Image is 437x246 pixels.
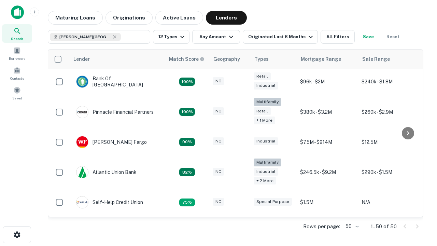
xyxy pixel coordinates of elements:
div: + 1 more [254,117,275,124]
td: $12.5M [358,129,420,155]
td: N/A [358,189,420,215]
div: Types [254,55,269,63]
span: Search [11,36,23,41]
button: Active Loans [155,11,203,25]
div: Matching Properties: 24, hasApolloMatch: undefined [179,108,195,116]
div: Retail [254,72,271,80]
div: NC [213,137,224,145]
div: Mortgage Range [301,55,341,63]
div: Pinnacle Financial Partners [76,106,154,118]
div: NC [213,77,224,85]
div: [PERSON_NAME] Fargo [76,136,147,148]
button: All Filters [321,30,355,44]
img: capitalize-icon.png [11,5,24,19]
p: Rows per page: [303,222,340,231]
p: 1–50 of 50 [371,222,397,231]
button: 12 Types [153,30,189,44]
div: Sale Range [362,55,390,63]
div: + 2 more [254,177,276,185]
div: Atlantic Union Bank [76,166,137,178]
div: Lender [73,55,90,63]
a: Search [2,24,32,43]
td: $260k - $2.9M [358,95,420,129]
th: Mortgage Range [297,50,358,69]
button: Reset [382,30,404,44]
th: Lender [69,50,165,69]
div: Matching Properties: 12, hasApolloMatch: undefined [179,138,195,146]
h6: Match Score [169,55,203,63]
div: Industrial [254,82,278,90]
td: $1.5M [297,189,358,215]
td: $240k - $1.8M [358,69,420,95]
div: Capitalize uses an advanced AI algorithm to match your search with the best lender. The match sco... [169,55,205,63]
td: $96k - $2M [297,69,358,95]
a: Contacts [2,64,32,82]
div: Retail [254,107,271,115]
th: Geography [209,50,250,69]
img: picture [76,106,88,118]
div: Multifamily [254,159,281,166]
button: Save your search to get updates of matches that match your search criteria. [357,30,379,44]
a: Saved [2,84,32,102]
td: $7.5M - $914M [297,129,358,155]
button: Originations [105,11,153,25]
span: Saved [12,95,22,101]
button: Lenders [206,11,247,25]
button: Any Amount [192,30,240,44]
button: Originated Last 6 Months [243,30,318,44]
div: NC [213,168,224,176]
td: $380k - $3.2M [297,95,358,129]
td: $290k - $1.5M [358,155,420,190]
div: Multifamily [254,98,281,106]
div: Matching Properties: 11, hasApolloMatch: undefined [179,168,195,176]
img: picture [76,136,88,148]
div: Matching Properties: 10, hasApolloMatch: undefined [179,199,195,207]
td: $246.5k - $9.2M [297,155,358,190]
span: Borrowers [9,56,25,61]
div: Special Purpose [254,198,292,206]
img: picture [76,166,88,178]
th: Capitalize uses an advanced AI algorithm to match your search with the best lender. The match sco... [165,50,209,69]
div: Bank Of [GEOGRAPHIC_DATA] [76,76,158,88]
div: NC [213,198,224,206]
img: picture [76,76,88,87]
th: Types [250,50,297,69]
div: Industrial [254,137,278,145]
div: Industrial [254,168,278,176]
th: Sale Range [358,50,420,69]
iframe: Chat Widget [403,191,437,224]
div: Geography [213,55,240,63]
div: NC [213,107,224,115]
span: Contacts [10,76,24,81]
div: Matching Properties: 14, hasApolloMatch: undefined [179,78,195,86]
div: 50 [343,221,360,231]
img: picture [76,196,88,208]
div: Originated Last 6 Months [248,33,315,41]
a: Borrowers [2,44,32,63]
div: Self-help Credit Union [76,196,143,208]
span: [PERSON_NAME][GEOGRAPHIC_DATA], [GEOGRAPHIC_DATA] [59,34,111,40]
button: Maturing Loans [48,11,103,25]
